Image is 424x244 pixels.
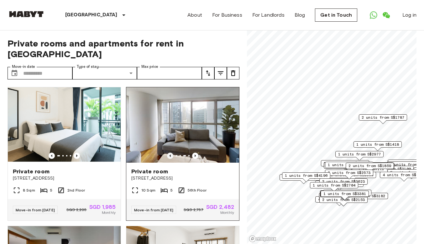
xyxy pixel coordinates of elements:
[252,11,285,19] a: For Landlords
[320,190,368,200] div: Map marker
[89,204,116,210] span: SGD 1,985
[131,168,168,175] span: Private room
[328,172,376,182] div: Map marker
[13,168,50,175] span: Private room
[13,175,116,182] span: [STREET_ADDRESS]
[324,160,366,166] span: 3 units from S$1985
[322,179,365,184] span: 2 units from S$3623
[328,162,370,168] span: 1 units from S$3024
[102,210,116,215] span: Monthly
[187,11,202,19] a: About
[295,11,305,19] a: Blog
[345,162,394,172] div: Map marker
[310,182,358,192] div: Map marker
[356,142,399,147] span: 1 units from S$1418
[402,11,416,19] a: Log in
[212,11,242,19] a: For Business
[8,38,239,59] span: Private rooms and apartments for rent in [GEOGRAPHIC_DATA]
[323,190,371,199] div: Map marker
[23,187,35,193] span: 8 Sqm
[380,9,392,21] a: Open WeChat
[324,162,374,172] div: Map marker
[77,64,99,69] label: Type of stay
[134,208,173,212] span: Move-in from [DATE]
[167,153,173,159] button: Previous image
[16,208,55,212] span: Move-in from [DATE]
[319,197,368,206] div: Map marker
[126,87,239,163] img: Marketing picture of unit SG-01-072-003-04
[343,193,385,199] span: 1 units from S$3182
[368,166,411,172] span: 2 units from S$2100
[285,173,327,178] span: 1 units from S$4196
[323,191,366,197] span: 1 units from S$3381
[321,160,369,170] div: Map marker
[126,87,239,221] a: Previous imagePrevious imagePrivate room[STREET_ADDRESS]10 Sqm556th FloorMove-in from [DATE]SGD 2...
[206,204,234,210] span: SGD 2,482
[315,8,357,22] a: Get in Touch
[188,187,207,193] span: 56th Floor
[184,207,203,213] span: SGD 2,757
[319,193,367,203] div: Map marker
[192,153,198,159] button: Previous image
[346,163,394,172] div: Map marker
[353,141,402,151] div: Map marker
[66,207,86,213] span: SGD 2,205
[170,187,173,193] span: 5
[318,197,361,202] span: 4 units from S$1680
[202,67,214,79] button: tune
[214,67,227,79] button: tune
[49,153,55,159] button: Previous image
[328,170,370,176] span: 3 units from S$2573
[227,67,239,79] button: tune
[141,187,155,193] span: 10 Sqm
[326,190,369,196] span: 1 units from S$4200
[365,166,414,176] div: Map marker
[348,163,391,169] span: 2 units from S$1859
[65,11,118,19] p: [GEOGRAPHIC_DATA]
[325,162,373,171] div: Map marker
[8,11,45,17] img: Habyt
[338,151,381,157] span: 1 units from S$2977
[335,151,384,161] div: Map marker
[319,178,368,188] div: Map marker
[67,187,85,193] span: 2nd Floor
[249,235,276,242] a: Mapbox logo
[362,115,404,120] span: 2 units from S$1787
[325,170,373,179] div: Map marker
[313,182,355,188] span: 1 units from S$2704
[282,172,330,182] div: Map marker
[359,114,407,124] div: Map marker
[280,174,328,184] div: Map marker
[367,9,380,21] a: Open WhatsApp
[74,153,80,159] button: Previous image
[131,175,234,182] span: [STREET_ADDRESS]
[321,191,369,200] div: Map marker
[8,87,121,163] img: Marketing picture of unit SG-01-083-001-005
[12,64,35,69] label: Move-in date
[340,193,388,203] div: Map marker
[320,191,369,201] div: Map marker
[315,196,364,206] div: Map marker
[8,67,21,79] button: Choose date
[220,210,234,215] span: Monthly
[50,187,52,193] span: 5
[141,64,158,69] label: Max price
[8,87,121,221] a: Marketing picture of unit SG-01-083-001-005Previous imagePrevious imagePrivate room[STREET_ADDRES...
